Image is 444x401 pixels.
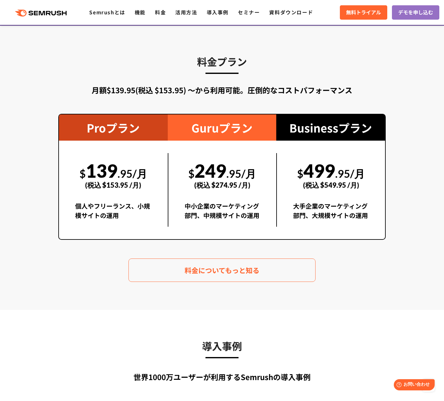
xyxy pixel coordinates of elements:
div: 249 [185,153,260,196]
a: 料金 [155,8,166,16]
div: 個人やフリーランス、小規模サイトの運用 [75,201,152,227]
span: $ [297,167,303,180]
a: 料金についてもっと知る [128,258,316,282]
div: Guruプラン [168,114,277,141]
div: 月額$139.95(税込 $153.95) 〜から利用可能。圧倒的なコストパフォーマンス [58,85,386,96]
a: 活用方法 [175,8,197,16]
a: 機能 [135,8,146,16]
iframe: Help widget launcher [388,377,437,394]
div: 139 [75,153,152,196]
h3: 料金プラン [58,54,386,69]
span: 無料トライアル [346,8,381,17]
a: セミナー [238,8,260,16]
span: デモを申し込む [398,8,433,17]
span: $ [188,167,195,180]
span: .95/月 [335,167,365,180]
a: 導入事例 [207,8,229,16]
div: (税込 $549.95 /月) [293,174,369,196]
div: 大手企業のマーケティング部門、大規模サイトの運用 [293,201,369,227]
a: 資料ダウンロード [269,8,313,16]
div: 世界1000万ユーザーが利用する Semrushの導入事例 [58,371,386,383]
div: 499 [293,153,369,196]
div: 中小企業のマーケティング部門、中規模サイトの運用 [185,201,260,227]
div: Proプラン [59,114,168,141]
a: デモを申し込む [392,5,439,20]
span: .95/月 [226,167,256,180]
div: (税込 $274.95 /月) [185,174,260,196]
h3: 導入事例 [58,338,386,354]
a: Semrushとは [89,8,125,16]
span: .95/月 [118,167,147,180]
div: Businessプラン [276,114,385,141]
span: $ [80,167,86,180]
a: 無料トライアル [340,5,387,20]
div: (税込 $153.95 /月) [75,174,152,196]
span: 料金についてもっと知る [185,265,259,276]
